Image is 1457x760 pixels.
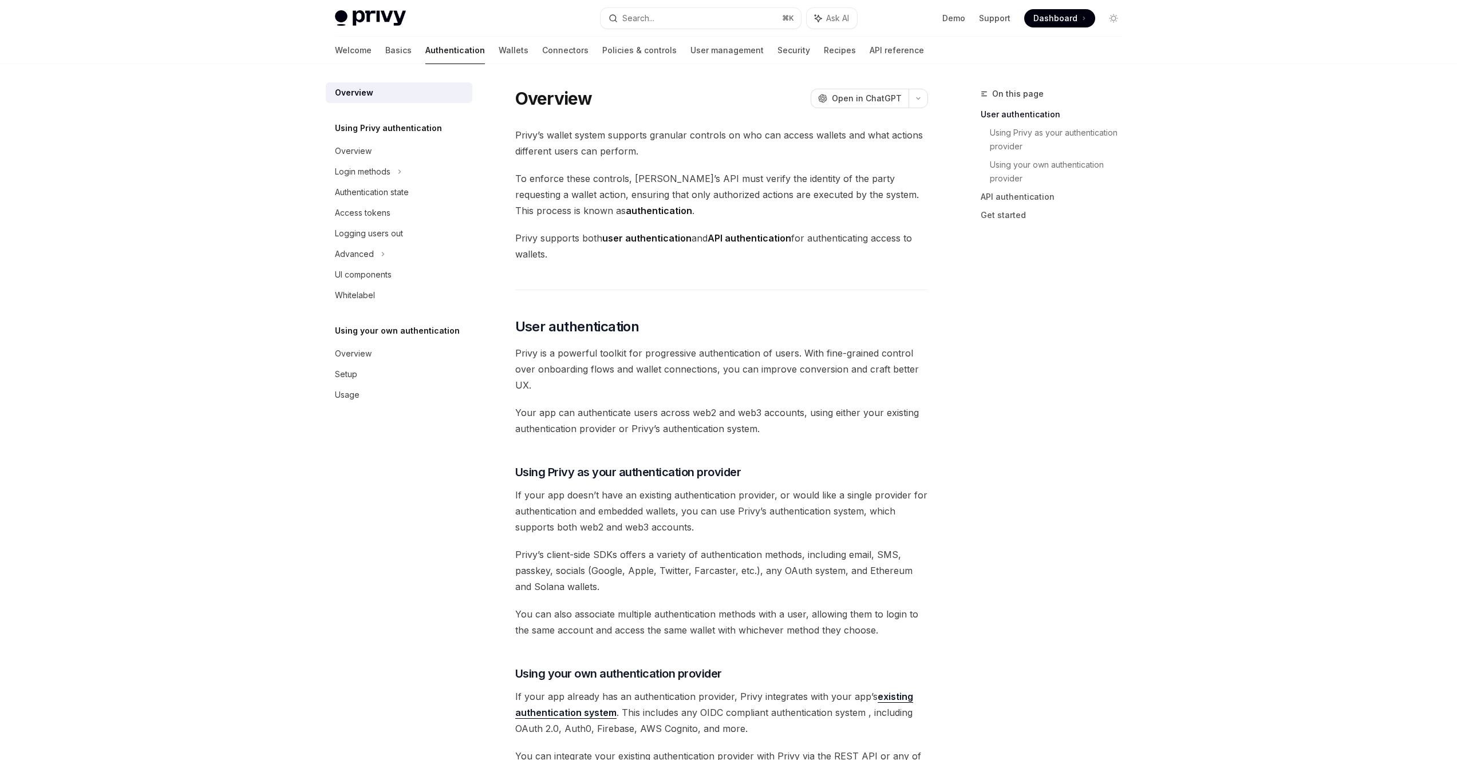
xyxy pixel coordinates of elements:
[385,37,412,64] a: Basics
[335,247,374,261] div: Advanced
[335,37,372,64] a: Welcome
[515,405,928,437] span: Your app can authenticate users across web2 and web3 accounts, using either your existing authent...
[515,688,928,737] span: If your app already has an authentication provider, Privy integrates with your app’s . This inclu...
[870,37,924,64] a: API reference
[515,230,928,262] span: Privy supports both and for authenticating access to wallets.
[782,14,794,23] span: ⌘ K
[542,37,589,64] a: Connectors
[499,37,528,64] a: Wallets
[690,37,764,64] a: User management
[1033,13,1077,24] span: Dashboard
[981,188,1132,206] a: API authentication
[326,343,472,364] a: Overview
[335,206,390,220] div: Access tokens
[326,285,472,306] a: Whitelabel
[601,8,801,29] button: Search...⌘K
[326,364,472,385] a: Setup
[602,37,677,64] a: Policies & controls
[335,347,372,361] div: Overview
[335,165,390,179] div: Login methods
[326,203,472,223] a: Access tokens
[824,37,856,64] a: Recipes
[1104,9,1123,27] button: Toggle dark mode
[777,37,810,64] a: Security
[811,89,909,108] button: Open in ChatGPT
[981,105,1132,124] a: User authentication
[515,127,928,159] span: Privy’s wallet system supports granular controls on who can access wallets and what actions diffe...
[602,232,692,244] strong: user authentication
[515,345,928,393] span: Privy is a powerful toolkit for progressive authentication of users. With fine-grained control ov...
[515,547,928,595] span: Privy’s client-side SDKs offers a variety of authentication methods, including email, SMS, passke...
[981,206,1132,224] a: Get started
[515,464,741,480] span: Using Privy as your authentication provider
[826,13,849,24] span: Ask AI
[515,606,928,638] span: You can also associate multiple authentication methods with a user, allowing them to login to the...
[515,171,928,219] span: To enforce these controls, [PERSON_NAME]’s API must verify the identity of the party requesting a...
[335,367,357,381] div: Setup
[515,487,928,535] span: If your app doesn’t have an existing authentication provider, or would like a single provider for...
[515,88,593,109] h1: Overview
[326,141,472,161] a: Overview
[990,124,1132,156] a: Using Privy as your authentication provider
[326,385,472,405] a: Usage
[335,227,403,240] div: Logging users out
[335,10,406,26] img: light logo
[335,144,372,158] div: Overview
[326,264,472,285] a: UI components
[335,185,409,199] div: Authentication state
[515,666,722,682] span: Using your own authentication provider
[992,87,1044,101] span: On this page
[708,232,791,244] strong: API authentication
[326,182,472,203] a: Authentication state
[626,205,692,216] strong: authentication
[335,121,442,135] h5: Using Privy authentication
[335,324,460,338] h5: Using your own authentication
[807,8,857,29] button: Ask AI
[326,223,472,244] a: Logging users out
[425,37,485,64] a: Authentication
[515,318,639,336] span: User authentication
[335,388,360,402] div: Usage
[335,86,373,100] div: Overview
[335,268,392,282] div: UI components
[832,93,902,104] span: Open in ChatGPT
[942,13,965,24] a: Demo
[990,156,1132,188] a: Using your own authentication provider
[622,11,654,25] div: Search...
[1024,9,1095,27] a: Dashboard
[326,82,472,103] a: Overview
[335,288,375,302] div: Whitelabel
[979,13,1010,24] a: Support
